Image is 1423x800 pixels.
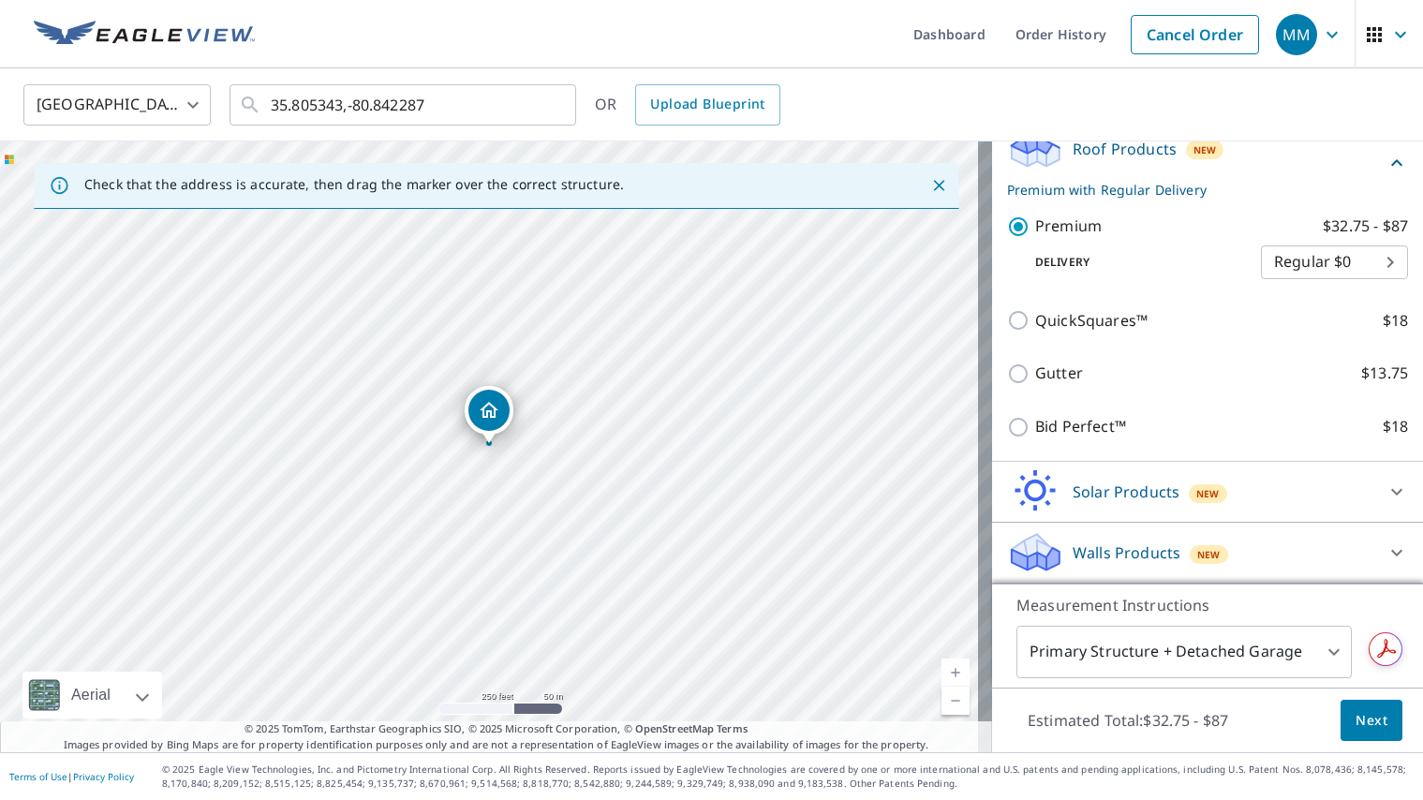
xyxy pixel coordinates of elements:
[635,84,779,126] a: Upload Blueprint
[595,84,780,126] div: OR
[9,770,67,783] a: Terms of Use
[34,21,255,49] img: EV Logo
[73,770,134,783] a: Privacy Policy
[1013,700,1243,741] p: Estimated Total: $32.75 - $87
[1193,142,1217,157] span: New
[1007,180,1386,200] p: Premium with Regular Delivery
[1007,126,1408,200] div: Roof ProductsNewPremium with Regular Delivery
[1383,309,1408,333] p: $18
[926,173,951,198] button: Close
[23,79,211,131] div: [GEOGRAPHIC_DATA]
[1341,700,1402,742] button: Next
[717,721,748,735] a: Terms
[245,721,748,737] span: © 2025 TomTom, Earthstar Geographics SIO, © 2025 Microsoft Corporation, ©
[635,721,714,735] a: OpenStreetMap
[66,672,116,719] div: Aerial
[1197,547,1221,562] span: New
[1073,541,1180,564] p: Walls Products
[1383,415,1408,438] p: $18
[1007,469,1408,514] div: Solar ProductsNew
[1131,15,1259,54] a: Cancel Order
[84,176,624,193] p: Check that the address is accurate, then drag the marker over the correct structure.
[162,763,1414,791] p: © 2025 Eagle View Technologies, Inc. and Pictometry International Corp. All Rights Reserved. Repo...
[1276,14,1317,55] div: MM
[465,386,513,444] div: Dropped pin, building 1, Residential property, 2416 Falcon Ln Statesville, NC 28625
[941,659,970,687] a: Current Level 17, Zoom In
[1035,309,1148,333] p: QuickSquares™
[650,93,764,116] span: Upload Blueprint
[1073,138,1177,160] p: Roof Products
[941,687,970,715] a: Current Level 17, Zoom Out
[1073,481,1179,503] p: Solar Products
[1323,215,1408,238] p: $32.75 - $87
[271,79,538,131] input: Search by address or latitude-longitude
[1035,215,1102,238] p: Premium
[1035,415,1126,438] p: Bid Perfect™
[1016,626,1352,678] div: Primary Structure + Detached Garage
[1261,236,1408,289] div: Regular $0
[1007,254,1261,271] p: Delivery
[1035,362,1083,385] p: Gutter
[1196,486,1220,501] span: New
[1356,709,1387,733] span: Next
[9,771,134,782] p: |
[1007,530,1408,575] div: Walls ProductsNew
[22,672,162,719] div: Aerial
[1016,594,1399,616] p: Measurement Instructions
[1361,362,1408,385] p: $13.75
